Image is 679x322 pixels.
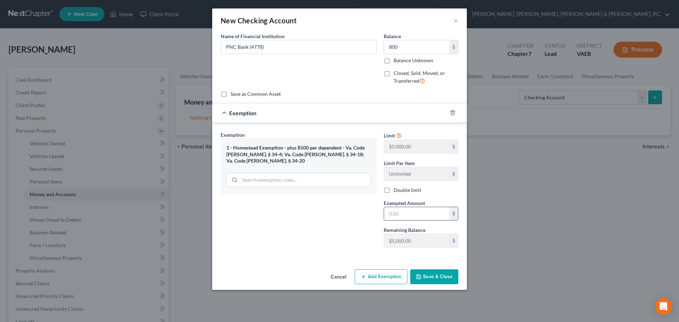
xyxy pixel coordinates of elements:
[240,173,371,187] input: Search exemption rules...
[384,140,449,153] input: --
[384,226,425,234] label: Remaining Balance
[449,207,458,221] div: $
[384,133,395,139] span: Limit
[449,234,458,247] div: $
[221,40,376,54] input: Enter name...
[355,269,407,284] button: Add Exemption
[221,33,285,39] span: Name of Financial Institution
[325,270,352,284] button: Cancel
[384,207,449,221] input: 0.00
[410,269,458,284] button: Save & Close
[384,33,401,40] label: Balance
[221,16,297,25] div: New Checking Account
[231,90,281,98] label: Save as Common Asset
[229,110,256,116] span: Exemption
[384,167,449,181] input: --
[453,16,458,25] button: ×
[449,167,458,181] div: $
[394,57,433,64] label: Balance Unknown
[226,145,371,164] div: 1 - Homestead Exemption - plus $500 per dependent - Va. Code [PERSON_NAME]. § 34-4; Va. Code [PER...
[384,40,449,54] input: 0.00
[221,132,245,138] span: Exemption
[394,187,421,194] label: Double limit
[384,234,449,247] input: --
[655,298,672,315] div: Open Intercom Messenger
[384,159,415,167] label: Limit Per Item
[384,200,425,206] span: Exempted Amount
[394,70,445,84] span: Closed, Sold, Moved, or Transferred
[449,140,458,153] div: $
[449,40,458,54] div: $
